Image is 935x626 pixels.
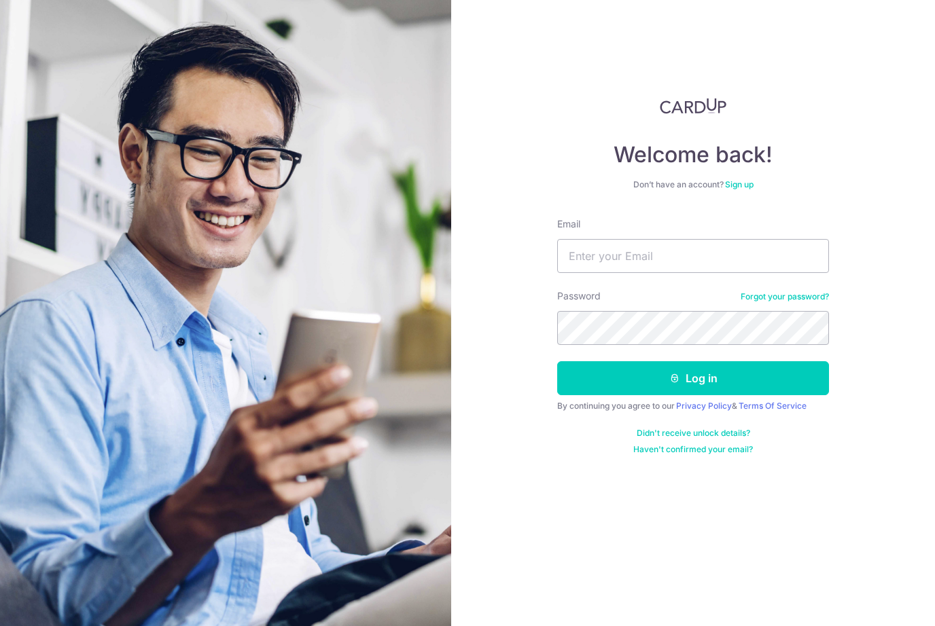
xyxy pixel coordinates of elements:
[557,217,580,231] label: Email
[739,401,807,411] a: Terms Of Service
[557,179,829,190] div: Don’t have an account?
[557,141,829,168] h4: Welcome back!
[633,444,753,455] a: Haven't confirmed your email?
[741,291,829,302] a: Forgot your password?
[557,289,601,303] label: Password
[557,401,829,411] div: By continuing you agree to our &
[676,401,732,411] a: Privacy Policy
[725,179,754,189] a: Sign up
[660,98,726,114] img: CardUp Logo
[557,239,829,273] input: Enter your Email
[637,428,750,439] a: Didn't receive unlock details?
[557,361,829,395] button: Log in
